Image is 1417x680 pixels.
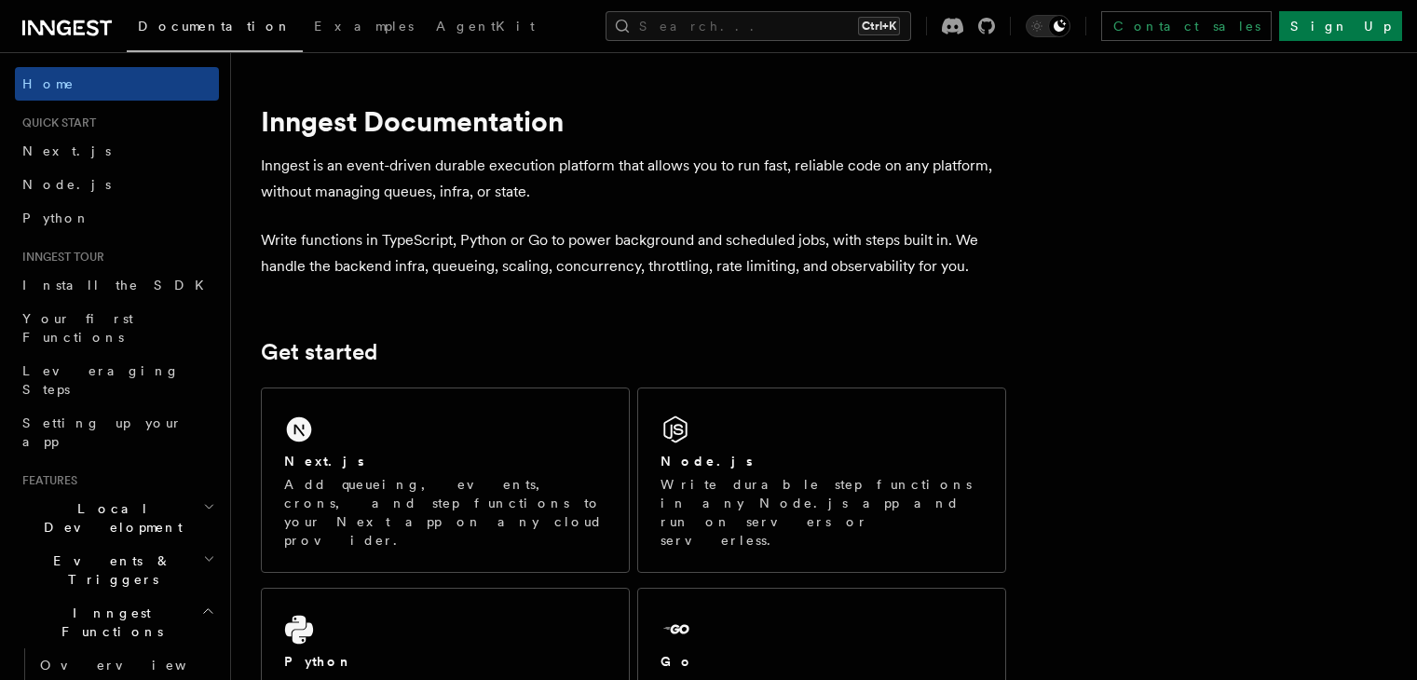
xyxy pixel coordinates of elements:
[261,104,1006,138] h1: Inngest Documentation
[22,211,90,225] span: Python
[261,227,1006,279] p: Write functions in TypeScript, Python or Go to power background and scheduled jobs, with steps bu...
[284,652,353,671] h2: Python
[15,67,219,101] a: Home
[314,19,414,34] span: Examples
[15,604,201,641] span: Inngest Functions
[606,11,911,41] button: Search...Ctrl+K
[1279,11,1402,41] a: Sign Up
[1101,11,1272,41] a: Contact sales
[261,153,1006,205] p: Inngest is an event-driven durable execution platform that allows you to run fast, reliable code ...
[22,177,111,192] span: Node.js
[15,116,96,130] span: Quick start
[284,475,606,550] p: Add queueing, events, crons, and step functions to your Next app on any cloud provider.
[425,6,546,50] a: AgentKit
[661,652,694,671] h2: Go
[15,473,77,488] span: Features
[15,551,203,589] span: Events & Triggers
[15,201,219,235] a: Python
[15,250,104,265] span: Inngest tour
[15,168,219,201] a: Node.js
[22,363,180,397] span: Leveraging Steps
[15,499,203,537] span: Local Development
[858,17,900,35] kbd: Ctrl+K
[303,6,425,50] a: Examples
[22,311,133,345] span: Your first Functions
[127,6,303,52] a: Documentation
[15,406,219,458] a: Setting up your app
[284,452,364,470] h2: Next.js
[637,388,1006,573] a: Node.jsWrite durable step functions in any Node.js app and run on servers or serverless.
[22,75,75,93] span: Home
[15,544,219,596] button: Events & Triggers
[436,19,535,34] span: AgentKit
[15,596,219,648] button: Inngest Functions
[15,302,219,354] a: Your first Functions
[261,339,377,365] a: Get started
[22,278,215,292] span: Install the SDK
[15,134,219,168] a: Next.js
[1026,15,1070,37] button: Toggle dark mode
[40,658,232,673] span: Overview
[261,388,630,573] a: Next.jsAdd queueing, events, crons, and step functions to your Next app on any cloud provider.
[661,452,753,470] h2: Node.js
[661,475,983,550] p: Write durable step functions in any Node.js app and run on servers or serverless.
[15,492,219,544] button: Local Development
[138,19,292,34] span: Documentation
[15,354,219,406] a: Leveraging Steps
[15,268,219,302] a: Install the SDK
[22,143,111,158] span: Next.js
[22,415,183,449] span: Setting up your app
